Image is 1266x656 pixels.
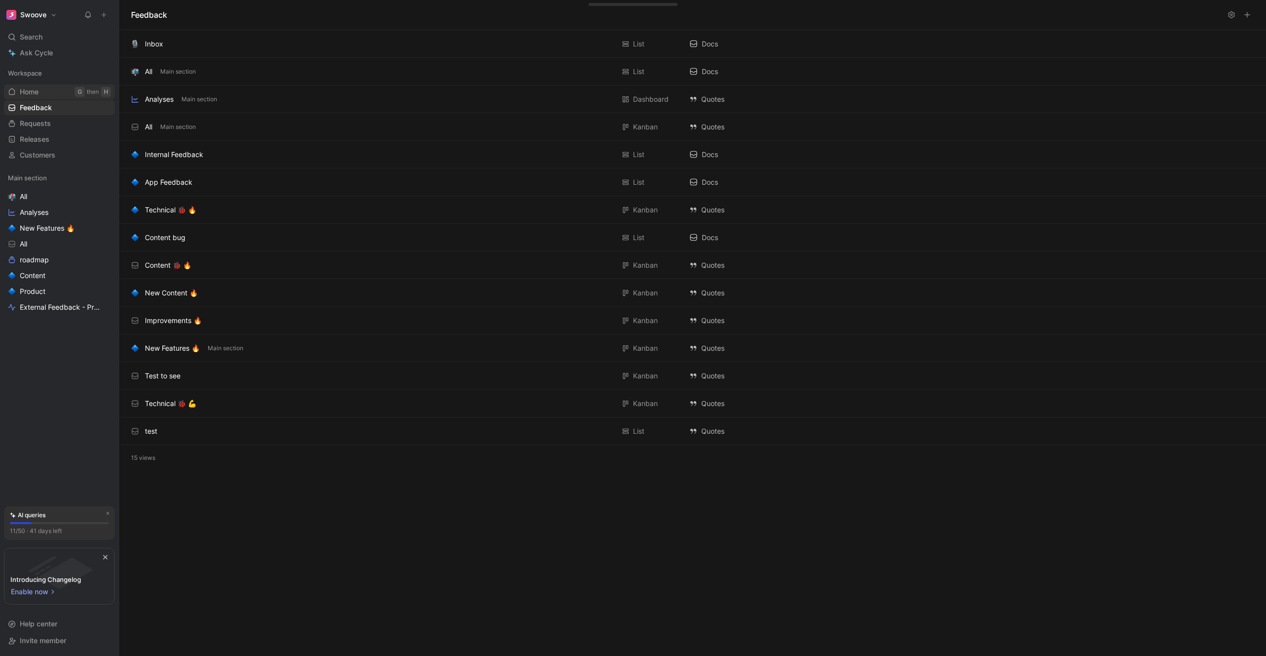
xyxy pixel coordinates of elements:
[20,287,45,296] span: Product
[131,151,139,159] img: 🔷
[87,87,99,97] div: then
[20,10,46,19] h1: Swoove
[10,526,62,536] div: 11/50 · 41 days left
[10,574,81,585] div: Introducing Changelog
[13,548,106,599] img: bg-BLZuj68n.svg
[633,93,669,105] div: Dashboard
[131,289,139,297] img: 🔷
[8,224,16,232] img: 🔷
[4,30,115,44] div: Search
[145,342,200,354] div: New Features 🔥
[689,315,803,327] div: Quotes
[129,176,141,188] button: 🔷
[6,270,18,282] button: 🔷
[4,148,115,163] a: Customers
[633,315,658,327] div: Kanban
[4,116,115,131] a: Requests
[10,585,57,598] button: Enable now
[101,87,111,97] div: H
[145,232,185,244] div: Content bug
[131,68,139,76] img: 📬
[145,398,196,410] div: Technical 🐞 💪
[689,398,803,410] div: Quotes
[20,207,48,217] span: Analyses
[633,287,658,299] div: Kanban
[689,66,803,78] div: Docs
[206,344,245,353] button: Main section
[20,134,49,144] span: Releases
[145,66,152,78] div: All
[4,633,115,648] div: Invite member
[633,66,644,78] div: List
[6,191,18,203] button: 📬
[119,445,1266,471] div: 15 views
[4,45,115,60] a: Ask Cycle
[129,204,141,216] button: 🔷
[6,10,16,20] img: Swoove
[119,334,1266,362] div: 🔷New Features 🔥Main sectionKanban QuotesView actions
[20,103,52,113] span: Feedback
[689,149,803,161] div: Docs
[4,616,115,631] div: Help center
[145,259,191,271] div: Content 🐞 🔥
[119,390,1266,417] div: Technical 🐞 💪Kanban QuotesView actions
[20,619,57,628] span: Help center
[180,95,219,104] button: Main section
[4,84,115,99] a: HomeGthenH
[6,222,18,234] button: 🔷
[145,38,163,50] div: Inbox
[633,370,658,382] div: Kanban
[75,87,85,97] div: G
[689,287,803,299] div: Quotes
[20,87,39,97] span: Home
[20,47,53,59] span: Ask Cycle
[8,193,16,201] img: 📬
[145,204,196,216] div: Technical 🐞 🔥
[633,259,658,271] div: Kanban
[4,252,115,267] a: roadmap
[208,343,243,353] span: Main section
[145,425,157,437] div: test
[119,279,1266,307] div: 🔷New Content 🔥Kanban QuotesView actions
[20,119,51,128] span: Requests
[20,271,45,281] span: Content
[689,342,803,354] div: Quotes
[119,30,1266,58] div: 🎙️InboxList DocsView actions
[633,342,658,354] div: Kanban
[145,370,181,382] div: Test to see
[129,232,141,244] button: 🔷
[633,398,658,410] div: Kanban
[633,425,644,437] div: List
[145,176,192,188] div: App Feedback
[129,66,141,78] button: 📬
[129,149,141,161] button: 🔷
[4,237,115,251] a: All
[4,221,115,236] a: 🔷New Features 🔥
[145,149,203,161] div: Internal Feedback
[158,123,198,131] button: Main section
[131,206,139,214] img: 🔷
[689,259,803,271] div: Quotes
[119,307,1266,334] div: Improvements 🔥Kanban QuotesView actions
[4,66,115,81] div: Workspace
[633,176,644,188] div: List
[160,122,196,132] span: Main section
[119,85,1266,113] div: AnalysesMain sectionDashboard QuotesView actions
[145,287,198,299] div: New Content 🔥
[119,224,1266,251] div: 🔷Content bugList DocsView actions
[689,370,803,382] div: Quotes
[689,204,803,216] div: Quotes
[145,93,174,105] div: Analyses
[633,204,658,216] div: Kanban
[20,150,55,160] span: Customers
[8,272,16,280] img: 🔷
[119,417,1266,445] div: testList QuotesView actions
[119,141,1266,168] div: 🔷Internal FeedbackList DocsView actions
[689,121,803,133] div: Quotes
[129,38,141,50] button: 🎙️
[119,113,1266,141] div: AllMain sectionKanban QuotesView actions
[20,255,49,265] span: roadmap
[20,636,66,645] span: Invite member
[20,302,102,312] span: External Feedback - Product
[4,189,115,204] a: 📬All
